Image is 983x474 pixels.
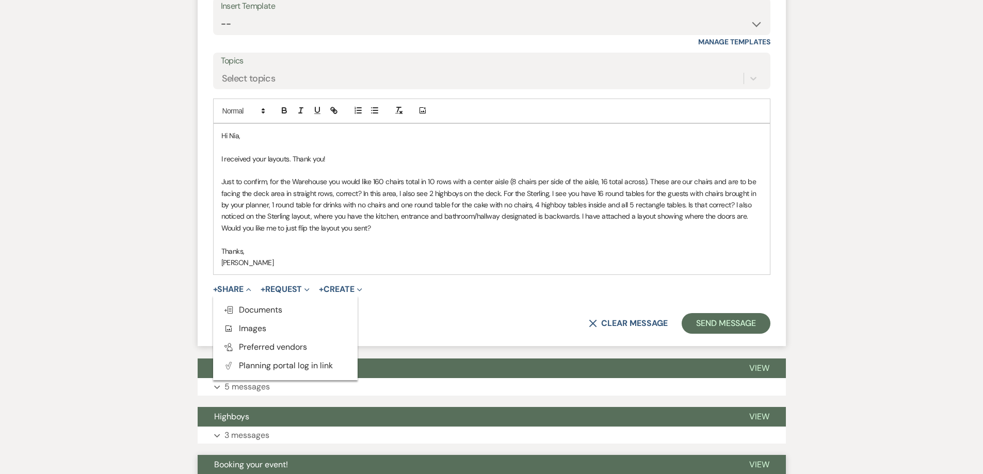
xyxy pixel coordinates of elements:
[214,459,288,470] span: Booking your event!
[319,285,324,293] span: +
[589,319,667,328] button: Clear message
[198,358,733,378] button: Layouts for your event
[223,304,282,315] span: Documents
[749,411,769,422] span: View
[224,380,270,394] p: 5 messages
[213,356,358,375] button: Planning portal log in link
[214,411,249,422] span: Highboys
[213,285,218,293] span: +
[682,313,770,334] button: Send Message
[733,407,786,427] button: View
[221,130,762,141] p: Hi Nia,
[261,285,310,293] button: Request
[213,338,358,356] button: Preferred vendors
[222,71,276,85] div: Select topics
[213,285,252,293] button: Share
[198,427,786,444] button: 3 messages
[221,153,762,165] p: I received your layouts. Thank you!
[261,285,265,293] span: +
[224,429,269,442] p: 3 messages
[319,285,362,293] button: Create
[198,407,733,427] button: Highboys
[698,37,770,46] a: Manage Templates
[749,363,769,373] span: View
[749,459,769,470] span: View
[221,176,762,234] p: Just to confirm, for the Warehouse you would like 160 chairs total in 10 rows with a center aisle...
[213,319,358,338] button: Images
[221,54,763,69] label: Topics
[221,246,762,257] p: Thanks,
[733,358,786,378] button: View
[223,323,266,334] span: Images
[198,378,786,396] button: 5 messages
[221,257,762,268] p: [PERSON_NAME]
[213,301,358,319] button: Documents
